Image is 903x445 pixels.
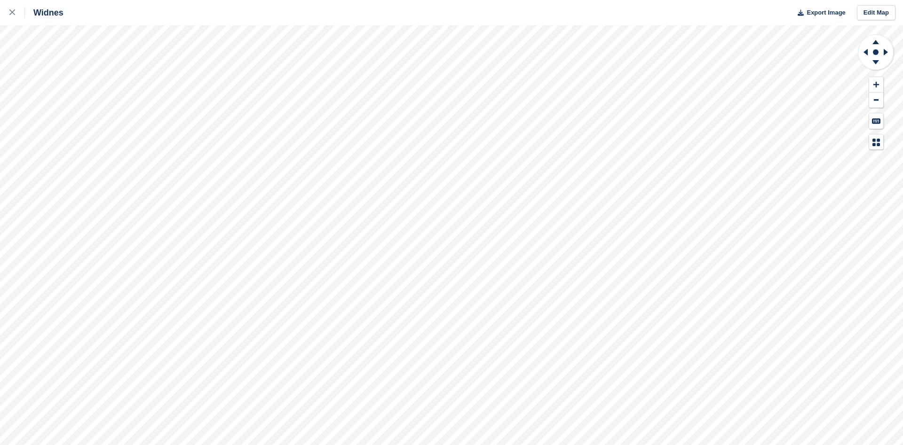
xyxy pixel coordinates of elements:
[25,7,63,18] div: Widnes
[857,5,895,21] a: Edit Map
[792,5,846,21] button: Export Image
[869,113,883,129] button: Keyboard Shortcuts
[869,93,883,108] button: Zoom Out
[869,77,883,93] button: Zoom In
[807,8,845,17] span: Export Image
[869,134,883,150] button: Map Legend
